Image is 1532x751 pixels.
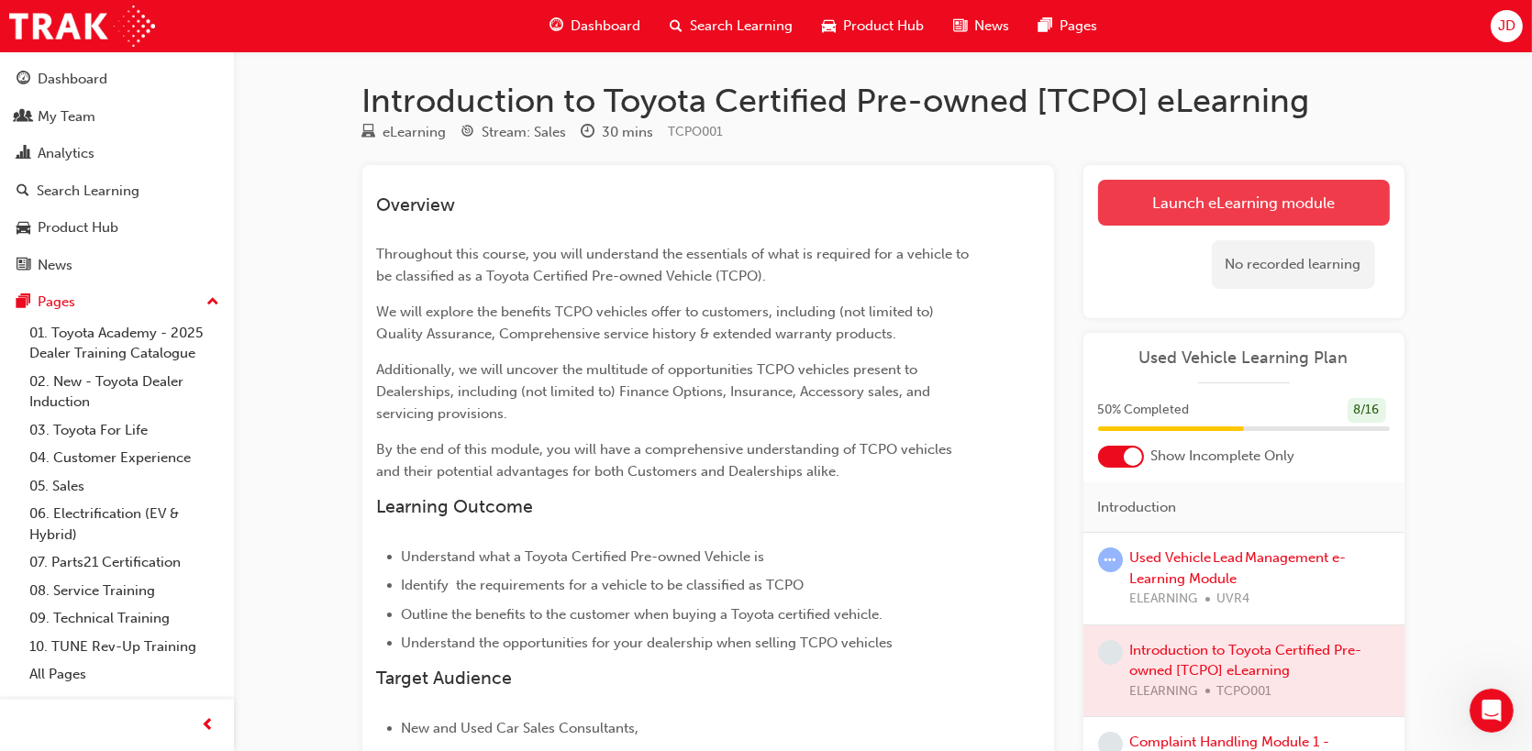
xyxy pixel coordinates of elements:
[22,660,227,689] a: All Pages
[402,577,805,593] span: Identify the requirements for a vehicle to be classified as TCPO
[690,16,793,37] span: Search Learning
[1098,497,1177,518] span: Introduction
[535,7,655,45] a: guage-iconDashboard
[362,121,447,144] div: Type
[1130,549,1347,587] a: Used Vehicle Lead Management e-Learning Module
[1098,547,1123,572] span: learningRecordVerb_ATTEMPT-icon
[7,100,227,134] a: My Team
[377,361,935,422] span: Additionally, we will uncover the multitude of opportunities TCPO vehicles present to Dealerships...
[7,285,227,319] button: Pages
[582,121,654,144] div: Duration
[822,15,836,38] span: car-icon
[202,714,216,737] span: prev-icon
[402,720,639,736] span: New and Used Car Sales Consultants,
[22,368,227,416] a: 02. New - Toyota Dealer Induction
[7,62,227,96] a: Dashboard
[402,606,883,623] span: Outline the benefits to the customer when buying a Toyota certified vehicle.
[206,291,219,315] span: up-icon
[362,125,376,141] span: learningResourceType_ELEARNING-icon
[7,248,227,282] a: News
[17,146,30,162] span: chart-icon
[402,548,765,565] span: Understand what a Toyota Certified Pre-owned Vehicle is
[1098,180,1390,226] a: Launch eLearning module
[7,211,227,245] a: Product Hub
[38,143,94,164] div: Analytics
[974,16,1009,37] span: News
[1098,400,1190,421] span: 50 % Completed
[483,122,567,143] div: Stream: Sales
[1470,689,1514,733] iframe: Intercom live chat
[7,174,227,208] a: Search Learning
[655,7,807,45] a: search-iconSearch Learning
[22,548,227,577] a: 07. Parts21 Certification
[461,125,475,141] span: target-icon
[377,496,534,517] span: Learning Outcome
[38,217,118,238] div: Product Hub
[7,137,227,171] a: Analytics
[1130,589,1198,610] span: ELEARNING
[38,106,95,127] div: My Team
[1498,16,1515,37] span: JD
[571,16,640,37] span: Dashboard
[362,81,1404,121] h1: Introduction to Toyota Certified Pre-owned [TCPO] eLearning
[17,109,30,126] span: people-icon
[669,124,724,139] span: Learning resource code
[377,441,957,480] span: By the end of this module, you will have a comprehensive understanding of TCPO vehicles and their...
[377,246,973,284] span: Throughout this course, you will understand the essentials of what is required for a vehicle to b...
[7,59,227,285] button: DashboardMy TeamAnalyticsSearch LearningProduct HubNews
[22,604,227,633] a: 09. Technical Training
[1212,240,1375,289] div: No recorded learning
[22,444,227,472] a: 04. Customer Experience
[22,416,227,445] a: 03. Toyota For Life
[22,472,227,501] a: 05. Sales
[17,220,30,237] span: car-icon
[953,15,967,38] span: news-icon
[38,292,75,313] div: Pages
[1038,15,1052,38] span: pages-icon
[22,577,227,605] a: 08. Service Training
[1098,640,1123,665] span: learningRecordVerb_NONE-icon
[402,635,894,651] span: Understand the opportunities for your dealership when selling TCPO vehicles
[377,668,513,689] span: Target Audience
[1098,348,1390,369] a: Used Vehicle Learning Plan
[1217,589,1250,610] span: UVR4
[22,633,227,661] a: 10. TUNE Rev-Up Training
[1491,10,1523,42] button: JD
[17,72,30,88] span: guage-icon
[843,16,924,37] span: Product Hub
[1151,446,1295,467] span: Show Incomplete Only
[461,121,567,144] div: Stream
[1024,7,1112,45] a: pages-iconPages
[807,7,938,45] a: car-iconProduct Hub
[17,294,30,311] span: pages-icon
[37,181,139,202] div: Search Learning
[38,255,72,276] div: News
[9,6,155,47] img: Trak
[38,69,107,90] div: Dashboard
[1060,16,1097,37] span: Pages
[377,194,456,215] span: Overview
[17,258,30,274] span: news-icon
[550,15,563,38] span: guage-icon
[22,319,227,368] a: 01. Toyota Academy - 2025 Dealer Training Catalogue
[582,125,595,141] span: clock-icon
[1348,398,1386,423] div: 8 / 16
[17,183,29,200] span: search-icon
[670,15,683,38] span: search-icon
[603,122,654,143] div: 30 mins
[377,304,938,342] span: We will explore the benefits TCPO vehicles offer to customers, including (not limited to) Quality...
[22,500,227,548] a: 06. Electrification (EV & Hybrid)
[938,7,1024,45] a: news-iconNews
[383,122,447,143] div: eLearning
